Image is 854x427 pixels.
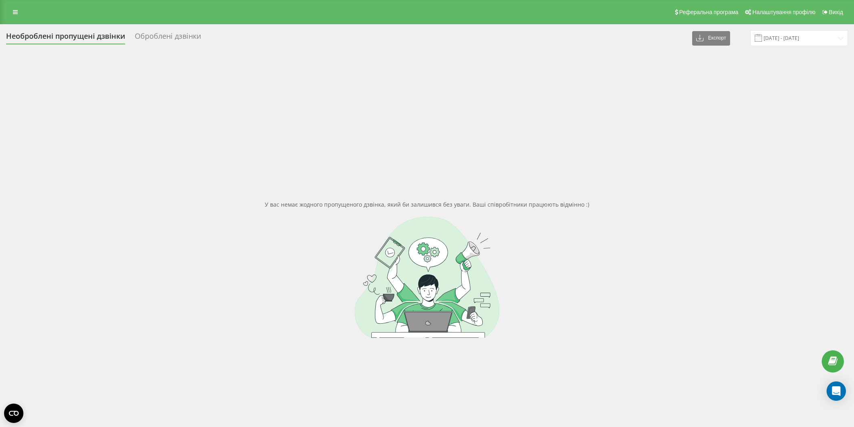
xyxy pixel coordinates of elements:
[752,9,815,15] span: Налаштування профілю
[4,404,23,423] button: Open CMP widget
[829,9,843,15] span: Вихід
[827,381,846,401] div: Open Intercom Messenger
[6,32,125,44] div: Необроблені пропущені дзвінки
[135,32,201,44] div: Оброблені дзвінки
[679,9,739,15] span: Реферальна програма
[692,31,730,46] button: Експорт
